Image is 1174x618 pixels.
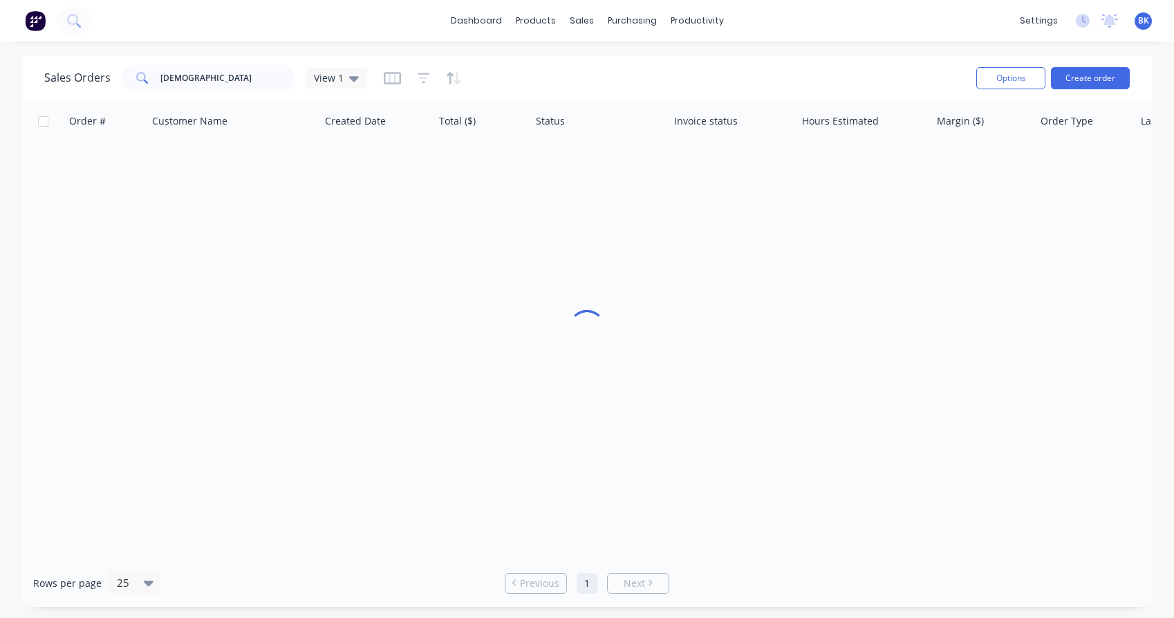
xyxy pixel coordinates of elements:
div: Hours Estimated [802,114,879,128]
input: Search... [160,64,295,92]
div: Status [536,114,565,128]
button: Options [976,67,1045,89]
span: Rows per page [33,576,102,590]
span: Next [624,576,645,590]
button: Create order [1051,67,1130,89]
span: View 1 [314,71,344,85]
div: settings [1013,10,1065,31]
a: Next page [608,576,669,590]
div: sales [563,10,601,31]
h1: Sales Orders [44,71,111,84]
div: products [509,10,563,31]
img: Factory [25,10,46,31]
div: productivity [664,10,731,31]
a: Previous page [505,576,566,590]
div: purchasing [601,10,664,31]
div: Total ($) [439,114,476,128]
div: Labels [1141,114,1171,128]
ul: Pagination [499,573,675,594]
a: dashboard [444,10,509,31]
div: Invoice status [674,114,738,128]
span: Previous [520,576,559,590]
div: Order # [69,114,106,128]
div: Created Date [325,114,386,128]
div: Customer Name [152,114,227,128]
div: Order Type [1041,114,1093,128]
a: Page 1 is your current page [577,573,597,594]
span: BK [1138,15,1149,27]
div: Margin ($) [937,114,984,128]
